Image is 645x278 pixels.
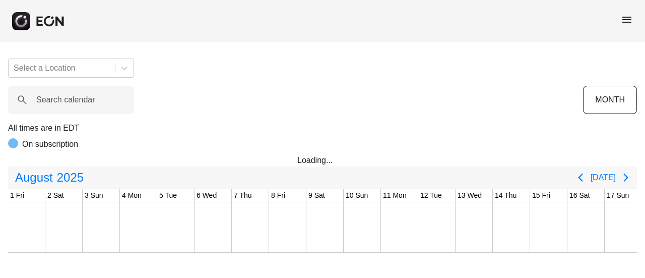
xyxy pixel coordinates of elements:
[120,189,144,202] div: 4 Mon
[621,14,633,26] span: menu
[591,169,616,187] button: [DATE]
[570,168,591,188] button: Previous page
[8,189,26,202] div: 1 Fri
[83,189,105,202] div: 3 Sun
[232,189,254,202] div: 7 Thu
[55,168,86,188] span: 2025
[605,189,631,202] div: 17 Sun
[344,189,370,202] div: 10 Sun
[616,168,636,188] button: Next page
[45,189,66,202] div: 2 Sat
[493,189,519,202] div: 14 Thu
[157,189,179,202] div: 5 Tue
[381,189,409,202] div: 11 Mon
[418,189,444,202] div: 12 Tue
[297,154,348,166] div: Loading...
[567,189,592,202] div: 16 Sat
[8,122,637,134] p: All times are in EDT
[13,168,55,188] span: August
[22,138,78,150] p: On subscription
[530,189,552,202] div: 15 Fri
[456,189,484,202] div: 13 Wed
[583,86,637,114] button: MONTH
[269,189,287,202] div: 8 Fri
[9,168,90,188] button: August2025
[36,94,95,106] label: Search calendar
[195,189,219,202] div: 6 Wed
[306,189,327,202] div: 9 Sat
